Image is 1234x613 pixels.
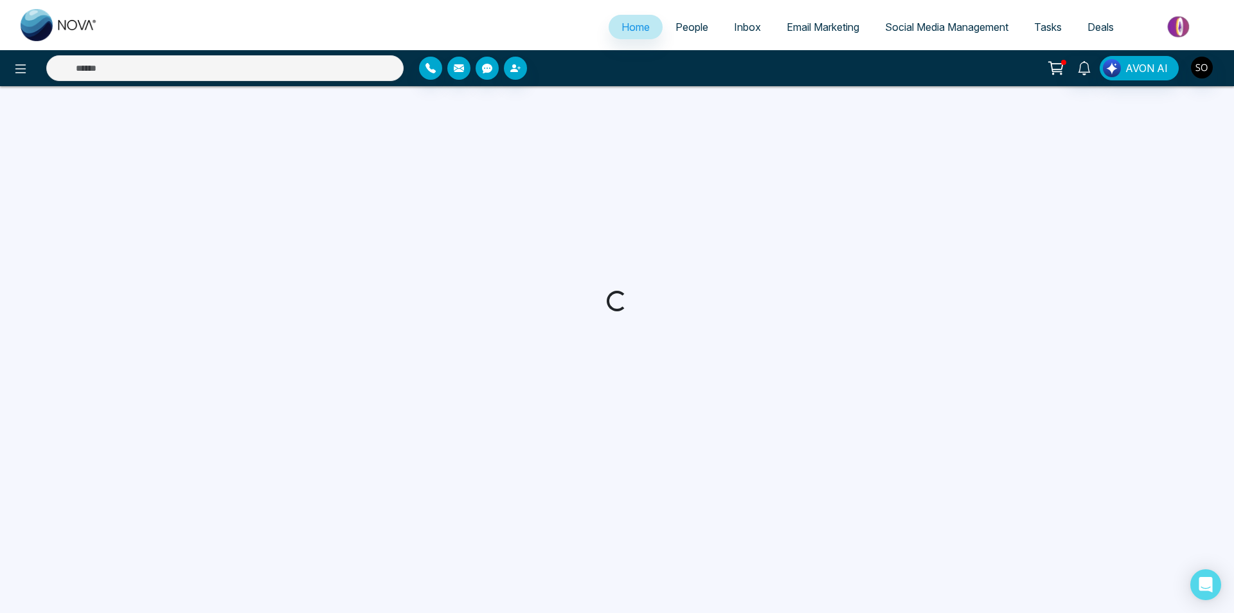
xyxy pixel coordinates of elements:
a: People [663,15,721,39]
button: AVON AI [1100,56,1179,80]
a: Social Media Management [872,15,1021,39]
span: Inbox [734,21,761,33]
img: Nova CRM Logo [21,9,98,41]
span: Tasks [1034,21,1062,33]
img: User Avatar [1191,57,1213,78]
a: Deals [1075,15,1127,39]
span: AVON AI [1125,60,1168,76]
a: Tasks [1021,15,1075,39]
a: Email Marketing [774,15,872,39]
span: Social Media Management [885,21,1008,33]
img: Lead Flow [1103,59,1121,77]
span: People [675,21,708,33]
div: Open Intercom Messenger [1190,569,1221,600]
span: Email Marketing [787,21,859,33]
a: Inbox [721,15,774,39]
a: Home [609,15,663,39]
span: Deals [1087,21,1114,33]
img: Market-place.gif [1133,12,1226,41]
span: Home [621,21,650,33]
